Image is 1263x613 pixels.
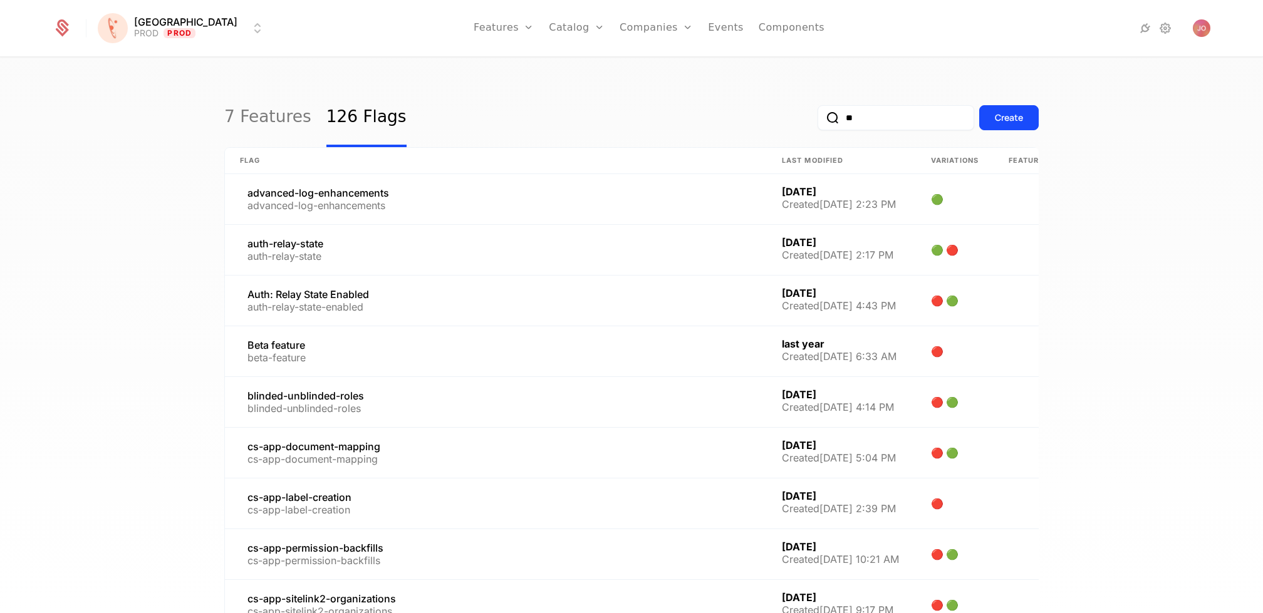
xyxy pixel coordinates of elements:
span: Prod [164,28,195,38]
button: Create [979,105,1039,130]
span: [GEOGRAPHIC_DATA] [134,17,237,27]
a: Settings [1158,21,1173,36]
button: Open user button [1193,19,1210,37]
th: Variations [916,148,994,174]
a: 126 Flags [326,88,407,147]
img: Florence [98,13,128,43]
div: PROD [134,27,159,39]
a: 7 Features [224,88,311,147]
th: Flag [225,148,767,174]
img: Jelena Obradovic [1193,19,1210,37]
th: Last Modified [767,148,916,174]
div: Create [995,111,1023,124]
a: Integrations [1138,21,1153,36]
button: Select environment [101,14,265,42]
th: Feature [994,148,1111,174]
